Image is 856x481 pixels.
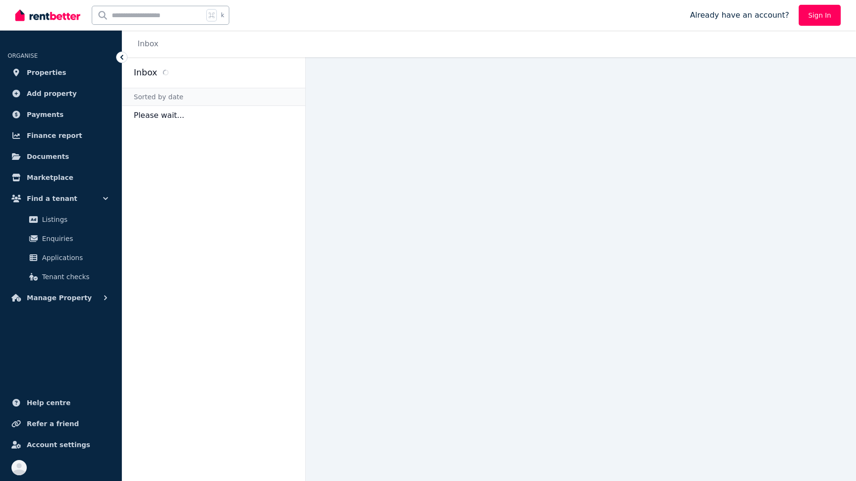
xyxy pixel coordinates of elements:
[27,397,71,408] span: Help centre
[8,189,114,208] button: Find a tenant
[8,435,114,454] a: Account settings
[799,5,841,26] a: Sign In
[8,84,114,103] a: Add property
[122,106,305,125] p: Please wait...
[42,214,107,225] span: Listings
[27,439,90,450] span: Account settings
[27,172,73,183] span: Marketplace
[8,414,114,433] a: Refer a friend
[27,193,77,204] span: Find a tenant
[8,105,114,124] a: Payments
[11,248,110,267] a: Applications
[27,130,82,141] span: Finance report
[27,292,92,303] span: Manage Property
[122,31,170,57] nav: Breadcrumb
[27,67,66,78] span: Properties
[42,271,107,282] span: Tenant checks
[138,39,159,48] a: Inbox
[134,66,157,79] h2: Inbox
[8,52,38,59] span: ORGANISE
[27,151,69,162] span: Documents
[42,233,107,244] span: Enquiries
[8,168,114,187] a: Marketplace
[27,109,64,120] span: Payments
[27,88,77,99] span: Add property
[27,418,79,429] span: Refer a friend
[15,8,80,22] img: RentBetter
[11,267,110,286] a: Tenant checks
[690,10,789,21] span: Already have an account?
[8,393,114,412] a: Help centre
[122,88,305,106] div: Sorted by date
[11,210,110,229] a: Listings
[8,126,114,145] a: Finance report
[11,229,110,248] a: Enquiries
[221,11,224,19] span: k
[42,252,107,263] span: Applications
[8,288,114,307] button: Manage Property
[8,63,114,82] a: Properties
[8,147,114,166] a: Documents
